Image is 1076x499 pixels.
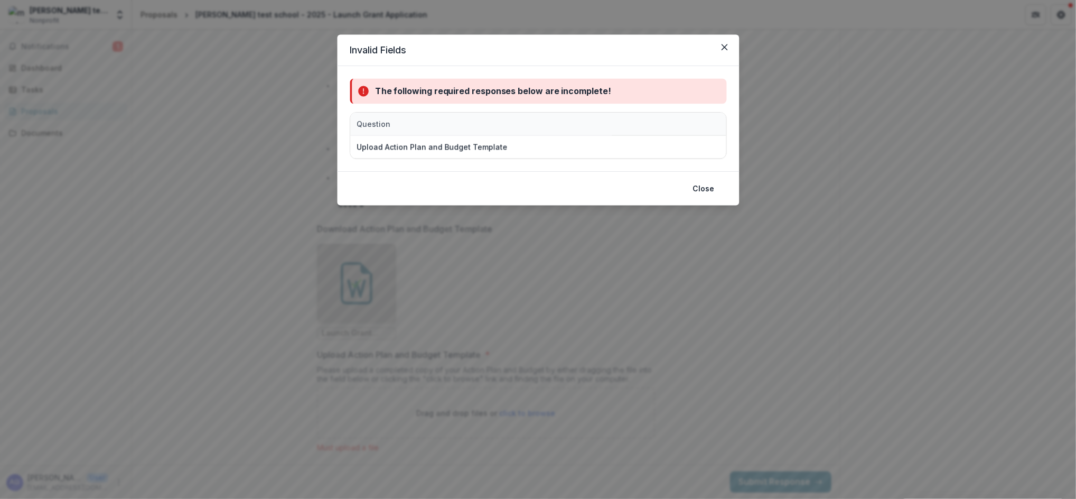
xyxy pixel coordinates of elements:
header: Invalid Fields [337,35,739,66]
div: Question [350,113,612,135]
div: The following required responses below are incomplete! [375,85,611,98]
div: Upload Action Plan and Budget Template [357,142,507,153]
button: Close [716,39,733,56]
div: Question [350,118,396,130]
button: Close [686,180,720,197]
